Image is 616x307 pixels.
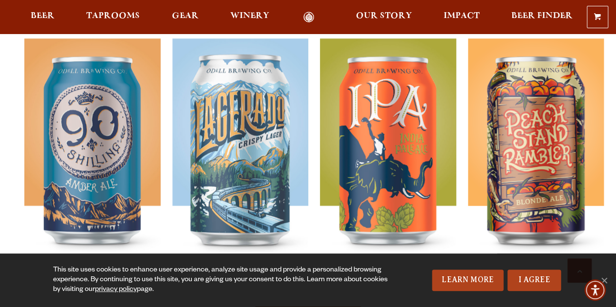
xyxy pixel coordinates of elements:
[224,12,276,23] a: Winery
[291,12,327,23] a: Odell Home
[320,38,456,282] img: IPA
[80,12,146,23] a: Taprooms
[86,12,140,20] span: Taprooms
[31,12,55,20] span: Beer
[53,266,393,295] div: This site uses cookies to enhance user experience, analyze site usage and provide a personalized ...
[172,38,309,282] img: Lagerado
[468,38,604,282] img: Peach Stand Rambler
[320,5,456,282] a: IPA IPA 7.0 ABV IPA IPA
[468,5,604,282] a: Peach Stand Rambler Peach Blonde Ale 5.1 ABV Peach Stand Rambler Peach Stand Rambler
[172,12,199,20] span: Gear
[356,12,412,20] span: Our Story
[24,5,161,282] a: 90 Shilling Ale [PERSON_NAME] 5.3 ABV 90 Shilling Ale 90 Shilling Ale
[24,38,161,282] img: 90 Shilling Ale
[584,279,606,301] div: Accessibility Menu
[95,286,137,294] a: privacy policy
[166,12,205,23] a: Gear
[507,270,561,291] a: I Agree
[432,270,504,291] a: Learn More
[350,12,418,23] a: Our Story
[172,5,309,282] a: Lagerado Lager 4.5 ABV Lagerado Lagerado
[505,12,579,23] a: Beer Finder
[437,12,486,23] a: Impact
[230,12,269,20] span: Winery
[24,12,61,23] a: Beer
[511,12,573,20] span: Beer Finder
[444,12,480,20] span: Impact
